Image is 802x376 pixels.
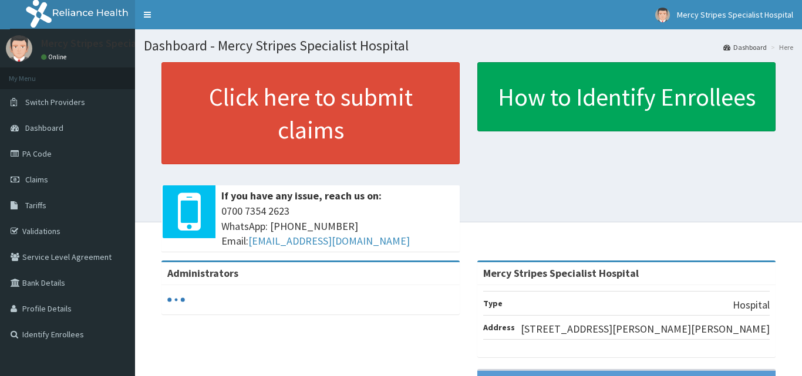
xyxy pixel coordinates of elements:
p: Mercy Stripes Specialist Hospital [41,38,192,49]
a: [EMAIL_ADDRESS][DOMAIN_NAME] [248,234,410,248]
a: How to Identify Enrollees [477,62,776,131]
a: Click here to submit claims [161,62,460,164]
b: Address [483,322,515,333]
li: Here [768,42,793,52]
span: Switch Providers [25,97,85,107]
h1: Dashboard - Mercy Stripes Specialist Hospital [144,38,793,53]
span: Mercy Stripes Specialist Hospital [677,9,793,20]
p: [STREET_ADDRESS][PERSON_NAME][PERSON_NAME] [521,321,770,337]
span: Dashboard [25,123,63,133]
b: Administrators [167,266,238,280]
b: Type [483,298,503,309]
span: 0700 7354 2623 WhatsApp: [PHONE_NUMBER] Email: [221,204,454,249]
a: Online [41,53,69,61]
span: Claims [25,174,48,185]
svg: audio-loading [167,291,185,309]
a: Dashboard [723,42,767,52]
strong: Mercy Stripes Specialist Hospital [483,266,639,280]
img: User Image [655,8,670,22]
span: Tariffs [25,200,46,211]
p: Hospital [733,297,770,313]
b: If you have any issue, reach us on: [221,189,382,202]
img: User Image [6,35,32,62]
